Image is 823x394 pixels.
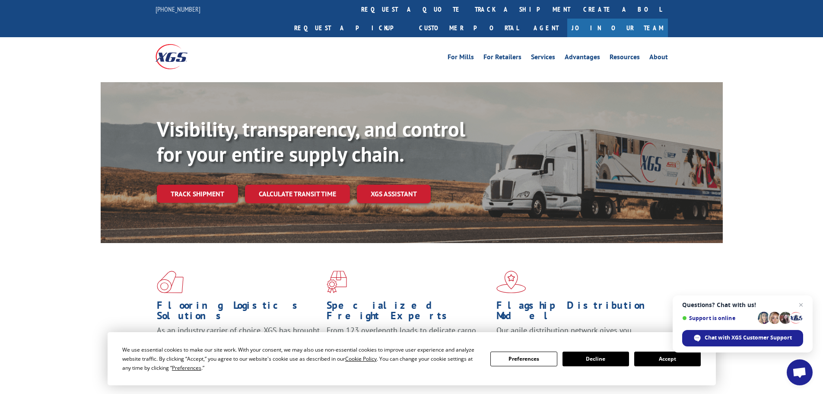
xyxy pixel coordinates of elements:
a: Join Our Team [567,19,668,37]
a: Resources [610,54,640,63]
div: We use essential cookies to make our site work. With your consent, we may also use non-essential ... [122,345,480,372]
a: Request a pickup [288,19,413,37]
a: For Mills [448,54,474,63]
a: About [649,54,668,63]
span: Our agile distribution network gives you nationwide inventory management on demand. [496,325,655,346]
a: Agent [525,19,567,37]
a: Open chat [787,359,813,385]
span: Cookie Policy [345,355,377,362]
p: From 123 overlength loads to delicate cargo, our experienced staff knows the best way to move you... [327,325,490,364]
h1: Specialized Freight Experts [327,300,490,325]
img: xgs-icon-focused-on-flooring-red [327,271,347,293]
a: [PHONE_NUMBER] [156,5,200,13]
a: XGS ASSISTANT [357,185,431,203]
button: Preferences [490,352,557,366]
img: xgs-icon-total-supply-chain-intelligence-red [157,271,184,293]
a: Track shipment [157,185,238,203]
span: Chat with XGS Customer Support [705,334,792,342]
a: Services [531,54,555,63]
span: As an industry carrier of choice, XGS has brought innovation and dedication to flooring logistics... [157,325,320,356]
a: Calculate transit time [245,185,350,203]
a: Advantages [565,54,600,63]
span: Chat with XGS Customer Support [682,330,803,346]
a: Customer Portal [413,19,525,37]
b: Visibility, transparency, and control for your entire supply chain. [157,115,465,167]
a: For Retailers [483,54,521,63]
span: Questions? Chat with us! [682,301,803,308]
button: Decline [562,352,629,366]
img: xgs-icon-flagship-distribution-model-red [496,271,526,293]
span: Preferences [172,364,201,372]
h1: Flagship Distribution Model [496,300,660,325]
span: Support is online [682,315,755,321]
button: Accept [634,352,701,366]
div: Cookie Consent Prompt [108,332,716,385]
h1: Flooring Logistics Solutions [157,300,320,325]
